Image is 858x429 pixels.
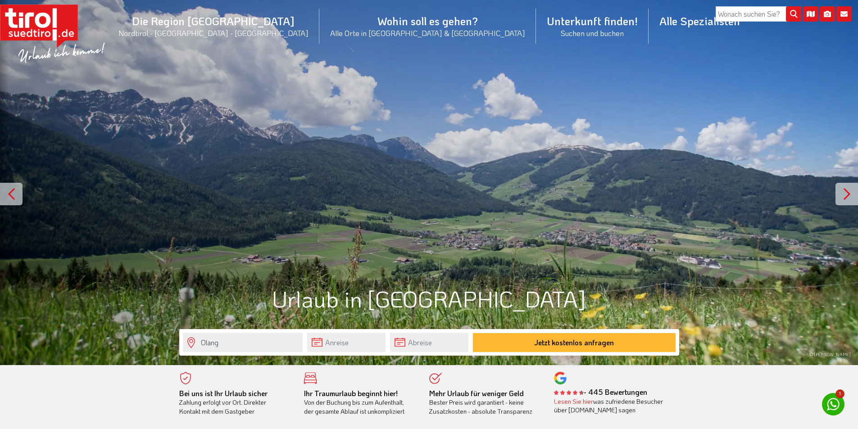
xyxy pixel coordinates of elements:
[183,333,303,352] input: Wo soll's hingehen?
[554,397,666,415] div: was zufriedene Besucher über [DOMAIN_NAME] sagen
[307,333,386,352] input: Anreise
[554,387,647,397] b: - 445 Bewertungen
[179,286,679,311] h1: Urlaub in [GEOGRAPHIC_DATA]
[547,28,638,38] small: Suchen und buchen
[390,333,468,352] input: Abreise
[835,389,844,398] span: 1
[820,6,835,22] i: Fotogalerie
[554,397,593,406] a: Lesen Sie hier
[179,389,291,416] div: Zahlung erfolgt vor Ort. Direkter Kontakt mit dem Gastgeber
[536,4,649,48] a: Unterkunft finden!Suchen und buchen
[330,28,525,38] small: Alle Orte in [GEOGRAPHIC_DATA] & [GEOGRAPHIC_DATA]
[473,333,676,352] button: Jetzt kostenlos anfragen
[304,388,398,398] b: Ihr Traumurlaub beginnt hier!
[429,388,524,398] b: Mehr Urlaub für weniger Geld
[108,4,319,48] a: Die Region [GEOGRAPHIC_DATA]Nordtirol - [GEOGRAPHIC_DATA] - [GEOGRAPHIC_DATA]
[822,393,844,415] a: 1
[716,6,801,22] input: Wonach suchen Sie?
[304,389,416,416] div: Von der Buchung bis zum Aufenthalt, der gesamte Ablauf ist unkompliziert
[649,4,751,38] a: Alle Spezialisten
[836,6,852,22] i: Kontakt
[803,6,818,22] i: Karte öffnen
[429,389,541,416] div: Bester Preis wird garantiert - keine Zusatzkosten - absolute Transparenz
[179,388,268,398] b: Bei uns ist Ihr Urlaub sicher
[319,4,536,48] a: Wohin soll es gehen?Alle Orte in [GEOGRAPHIC_DATA] & [GEOGRAPHIC_DATA]
[118,28,309,38] small: Nordtirol - [GEOGRAPHIC_DATA] - [GEOGRAPHIC_DATA]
